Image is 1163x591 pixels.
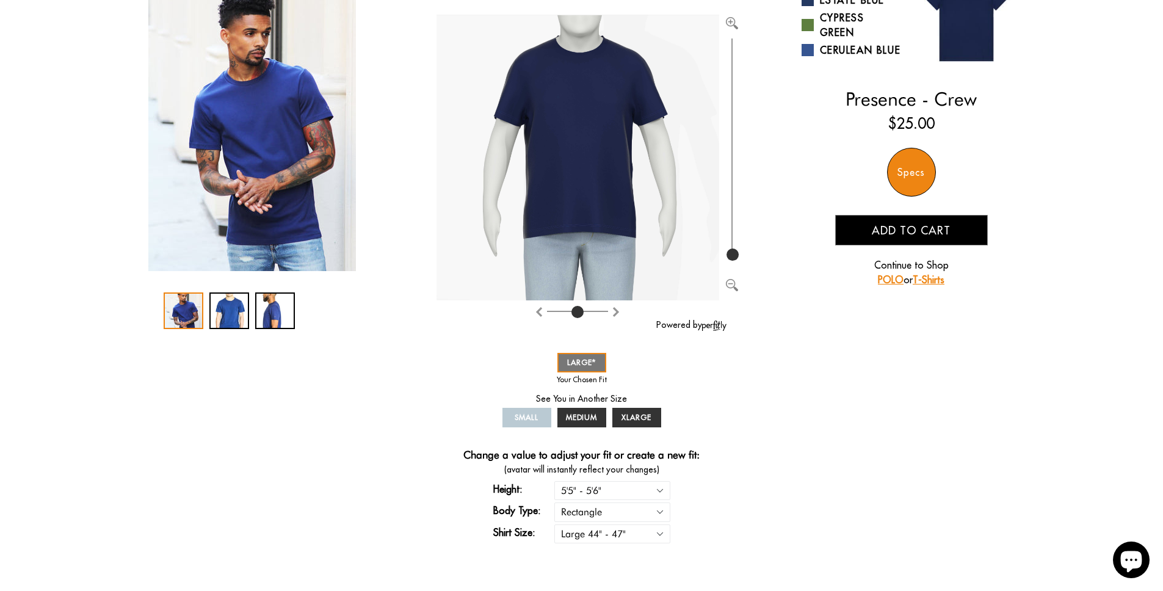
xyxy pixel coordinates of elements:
p: Continue to Shop or [835,258,988,287]
img: Zoom in [726,17,738,29]
span: LARGE [567,358,596,367]
label: Body Type: [493,503,554,518]
a: Cerulean Blue [802,43,902,57]
img: Zoom out [726,279,738,291]
img: Rotate clockwise [534,307,544,317]
inbox-online-store-chat: Shopify online store chat [1109,542,1153,581]
a: POLO [878,274,904,286]
div: Specs [887,148,936,197]
ins: $25.00 [888,112,935,134]
span: XLARGE [621,413,651,422]
div: 1 / 3 [164,292,203,329]
img: Rotate counter clockwise [611,307,621,317]
h2: Presence - Crew [802,88,1021,110]
img: perfitly-logo_73ae6c82-e2e3-4a36-81b1-9e913f6ac5a1.png [702,321,726,331]
a: XLARGE [612,408,661,427]
span: (avatar will instantly reflect your changes) [437,463,726,476]
label: Shirt Size: [493,525,554,540]
img: Brand%2fOtero%2f20002-v2-R%2f54%2f5-L%2fAv%2f29e01031-7dea-11ea-9f6a-0e35f21fd8c2%2fEstate+Blue%2... [437,15,719,301]
div: 2 / 3 [209,292,249,329]
a: T-Shirts [913,274,944,286]
button: Rotate clockwise [534,303,544,318]
span: MEDIUM [566,413,598,422]
a: SMALL [502,408,551,427]
button: Rotate counter clockwise [611,303,621,318]
a: LARGE [557,353,606,372]
a: MEDIUM [557,408,606,427]
button: Zoom out [726,277,738,289]
a: Powered by [656,319,726,330]
span: Add to cart [872,223,951,237]
label: Height: [493,482,554,496]
div: 3 / 3 [255,292,295,329]
button: Zoom in [726,15,738,27]
span: SMALL [515,413,538,422]
button: Add to cart [835,215,988,245]
h4: Change a value to adjust your fit or create a new fit: [463,449,700,463]
a: Cypress Green [802,10,902,40]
